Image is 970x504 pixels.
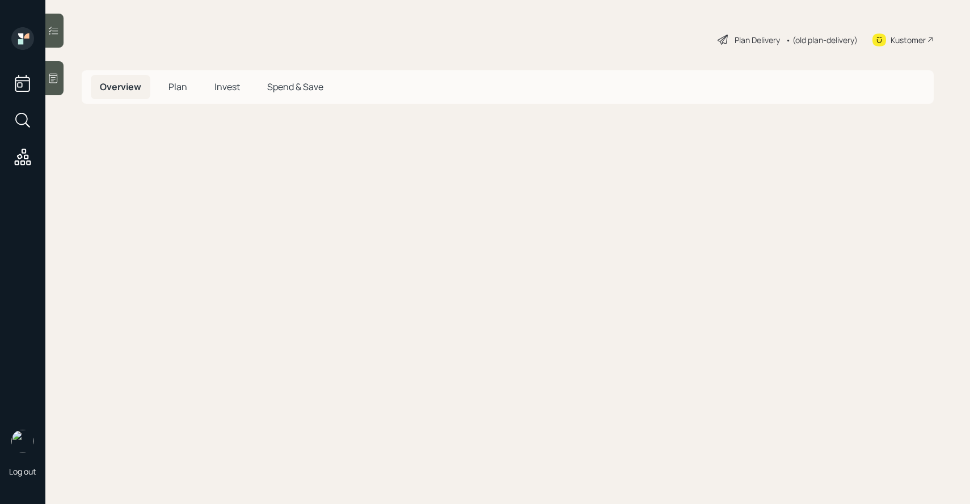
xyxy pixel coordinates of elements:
span: Overview [100,81,141,93]
div: • (old plan-delivery) [786,34,858,46]
span: Spend & Save [267,81,323,93]
span: Plan [168,81,187,93]
div: Log out [9,466,36,477]
img: sami-boghos-headshot.png [11,430,34,452]
span: Invest [214,81,240,93]
div: Plan Delivery [735,34,780,46]
div: Kustomer [891,34,926,46]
